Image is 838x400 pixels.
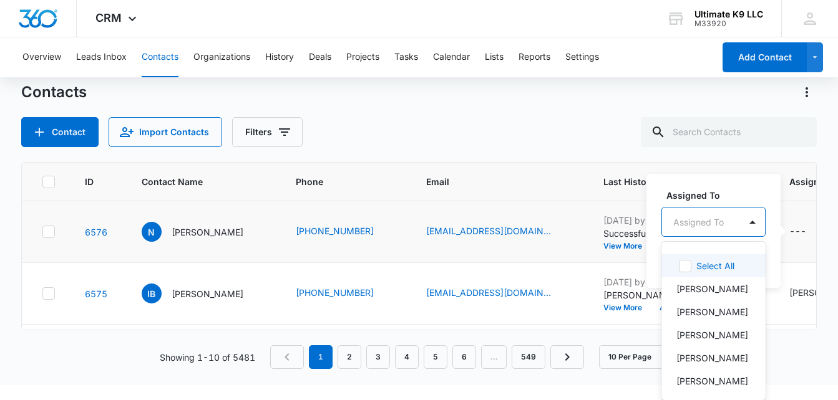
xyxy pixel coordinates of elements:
button: Contacts [142,37,178,77]
span: N [142,222,162,242]
p: [PERSON_NAME] [172,287,243,300]
button: Add Contact [723,42,807,72]
button: History [265,37,294,77]
span: IB [142,283,162,303]
p: Select All [696,259,734,272]
button: View More [603,304,651,312]
p: Successfully added to list 'All Contacts'. [603,227,759,240]
button: Organizations [193,37,250,77]
button: Lists [485,37,504,77]
p: [DATE] by CRM System [603,214,759,227]
button: 10 Per Page [599,345,678,369]
a: Page 6 [452,345,476,369]
button: Calendar [433,37,470,77]
p: [PERSON_NAME] [676,282,748,295]
h1: Contacts [21,83,87,102]
a: Navigate to contact details page for Noah [85,227,107,237]
a: [EMAIL_ADDRESS][DOMAIN_NAME] [426,286,551,299]
button: Add Contact [21,117,99,147]
button: Projects [346,37,379,77]
span: Contact Name [142,175,248,188]
em: 1 [309,345,333,369]
span: CRM [95,11,122,24]
a: Page 2 [338,345,361,369]
p: [PERSON_NAME] [676,328,748,341]
div: Phone - 4434872462 - Select to Edit Field [296,286,396,301]
a: Next Page [550,345,584,369]
p: [PERSON_NAME] [676,351,748,364]
a: [PHONE_NUMBER] [296,286,374,299]
button: Add History [651,304,711,312]
p: Showing 1-10 of 5481 [160,351,255,364]
button: Settings [565,37,599,77]
span: Email [426,175,555,188]
div: Email - isabellabauerlein@gmail.com - Select to Edit Field [426,286,573,301]
div: Assigned To - - Select to Edit Field [789,224,829,239]
a: Page 5 [424,345,447,369]
a: [PHONE_NUMBER] [296,224,374,237]
p: [DATE] by [PERSON_NAME] [603,275,759,288]
button: Import Contacts [109,117,222,147]
button: Tasks [394,37,418,77]
div: account id [694,19,763,28]
button: Leads Inbox [76,37,127,77]
span: ID [85,175,94,188]
nav: Pagination [270,345,584,369]
p: [PERSON_NAME] [676,305,748,318]
label: Assigned To [666,189,771,202]
div: --- [789,224,806,239]
button: Overview [22,37,61,77]
div: Email - noahpatrickluther@gmail.com - Select to Edit Field [426,224,573,239]
a: [EMAIL_ADDRESS][DOMAIN_NAME] [426,224,551,237]
button: Actions [797,82,817,102]
span: Phone [296,175,378,188]
a: Navigate to contact details page for Isabella Bauerlein [85,288,107,299]
button: Filters [232,117,303,147]
p: [PERSON_NAME] assigned to contact. [603,288,759,302]
button: Reports [519,37,550,77]
button: View More [603,242,651,250]
span: Last History [603,175,741,188]
p: [PERSON_NAME] [172,226,243,239]
div: Phone - 4127370612 - Select to Edit Field [296,224,396,239]
a: Page 4 [395,345,419,369]
div: account name [694,9,763,19]
div: Contact Name - Noah - Select to Edit Field [142,222,266,242]
input: Search Contacts [641,117,817,147]
a: Page 549 [512,345,545,369]
button: Deals [309,37,331,77]
div: Contact Name - Isabella Bauerlein - Select to Edit Field [142,283,266,303]
a: Page 3 [366,345,390,369]
p: [PERSON_NAME] [676,374,748,388]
